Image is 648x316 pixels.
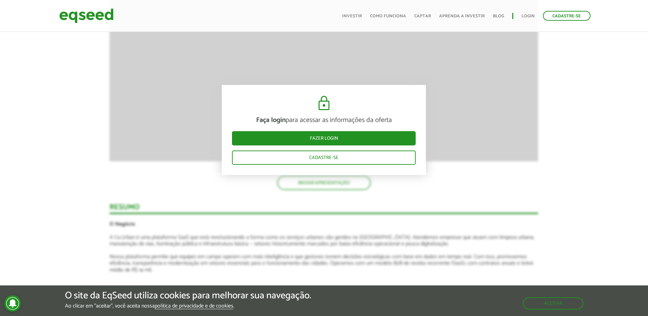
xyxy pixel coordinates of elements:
[232,131,416,145] a: Fazer login
[65,291,311,301] h5: O site da EqSeed utiliza cookies para melhorar sua navegação.
[370,14,406,18] a: Como funciona
[256,115,286,126] strong: Faça login
[521,14,535,18] a: Login
[232,151,416,165] a: Cadastre-se
[493,14,504,18] a: Blog
[59,7,114,25] img: EqSeed
[414,14,431,18] a: Captar
[439,14,485,18] a: Aprenda a investir
[155,303,233,309] a: política de privacidade e de cookies
[342,14,362,18] a: Investir
[543,11,591,21] a: Cadastre-se
[523,297,583,310] button: Aceitar
[316,95,332,111] img: cadeado.svg
[232,116,416,124] p: para acessar as informações da oferta
[65,303,311,309] p: Ao clicar em "aceitar", você aceita nossa .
